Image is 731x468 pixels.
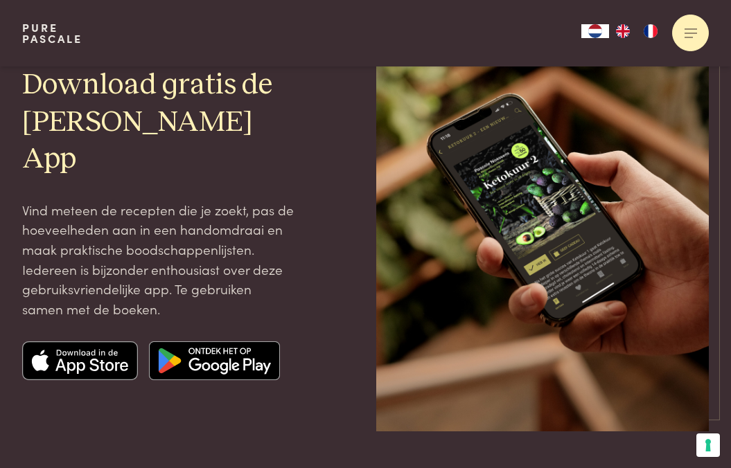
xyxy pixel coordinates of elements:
aside: Language selected: Nederlands [581,24,664,38]
h2: Download gratis de [PERSON_NAME] App [22,67,295,177]
img: iPhone Mockup 15 [376,16,709,431]
img: Google app store [149,341,280,380]
a: EN [609,24,637,38]
button: Uw voorkeuren voor toestemming voor trackingtechnologieën [696,433,720,457]
a: PurePascale [22,22,82,44]
p: Vind meteen de recepten die je zoekt, pas de hoeveelheden aan in een handomdraai en maak praktisc... [22,200,295,319]
a: FR [637,24,664,38]
img: Apple app store [22,341,139,380]
div: Language [581,24,609,38]
a: NL [581,24,609,38]
ul: Language list [609,24,664,38]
